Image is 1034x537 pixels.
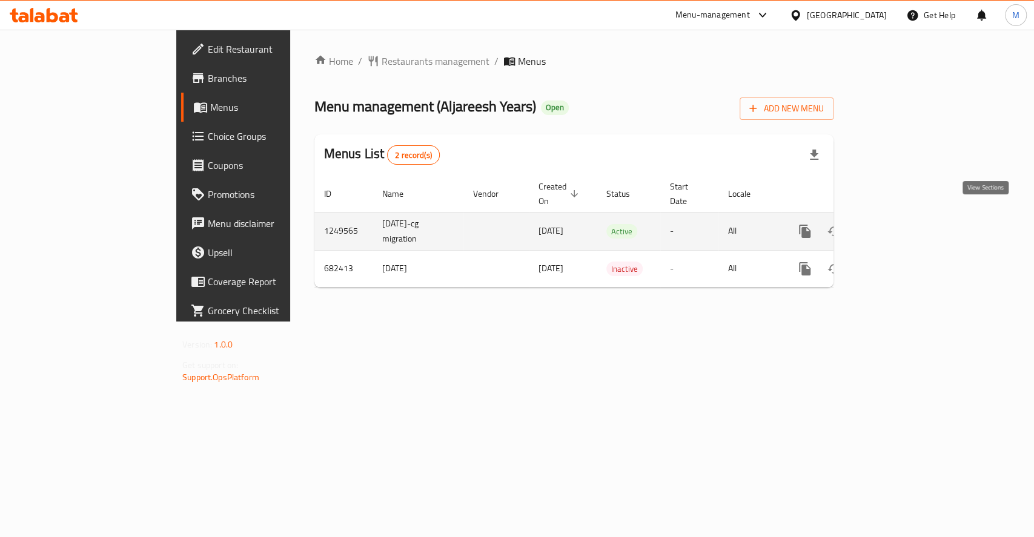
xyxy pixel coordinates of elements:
[660,250,718,287] td: -
[541,102,569,113] span: Open
[740,97,833,120] button: Add New Menu
[181,122,349,151] a: Choice Groups
[606,225,637,239] span: Active
[790,254,820,283] button: more
[718,212,781,250] td: All
[181,64,349,93] a: Branches
[181,151,349,180] a: Coupons
[539,260,563,276] span: [DATE]
[210,100,339,114] span: Menus
[314,54,833,68] nav: breadcrumb
[367,54,489,68] a: Restaurants management
[606,186,646,201] span: Status
[820,254,849,283] button: Change Status
[518,54,546,68] span: Menus
[781,176,916,212] th: Actions
[660,212,718,250] td: -
[181,238,349,267] a: Upsell
[208,129,339,143] span: Choice Groups
[494,54,499,68] li: /
[373,250,463,287] td: [DATE]
[373,212,463,250] td: [DATE]-cg migration
[675,8,750,22] div: Menu-management
[208,303,339,318] span: Grocery Checklist
[181,180,349,209] a: Promotions
[670,179,704,208] span: Start Date
[382,186,419,201] span: Name
[820,217,849,246] button: Change Status
[182,337,212,352] span: Version:
[208,187,339,202] span: Promotions
[790,217,820,246] button: more
[181,93,349,122] a: Menus
[473,186,514,201] span: Vendor
[606,262,643,276] span: Inactive
[208,245,339,260] span: Upsell
[182,357,238,373] span: Get support on:
[181,209,349,238] a: Menu disclaimer
[539,179,582,208] span: Created On
[182,369,259,385] a: Support.OpsPlatform
[387,145,440,165] div: Total records count
[181,267,349,296] a: Coverage Report
[606,224,637,239] div: Active
[208,42,339,56] span: Edit Restaurant
[208,71,339,85] span: Branches
[1012,8,1019,22] span: M
[388,150,439,161] span: 2 record(s)
[539,223,563,239] span: [DATE]
[358,54,362,68] li: /
[181,296,349,325] a: Grocery Checklist
[382,54,489,68] span: Restaurants management
[181,35,349,64] a: Edit Restaurant
[314,176,916,288] table: enhanced table
[800,140,829,170] div: Export file
[807,8,887,22] div: [GEOGRAPHIC_DATA]
[208,158,339,173] span: Coupons
[728,186,766,201] span: Locale
[541,100,569,115] div: Open
[214,337,233,352] span: 1.0.0
[749,101,824,116] span: Add New Menu
[314,93,536,120] span: Menu management ( Aljareesh Years )
[324,145,440,165] h2: Menus List
[324,186,347,201] span: ID
[208,216,339,231] span: Menu disclaimer
[718,250,781,287] td: All
[208,274,339,289] span: Coverage Report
